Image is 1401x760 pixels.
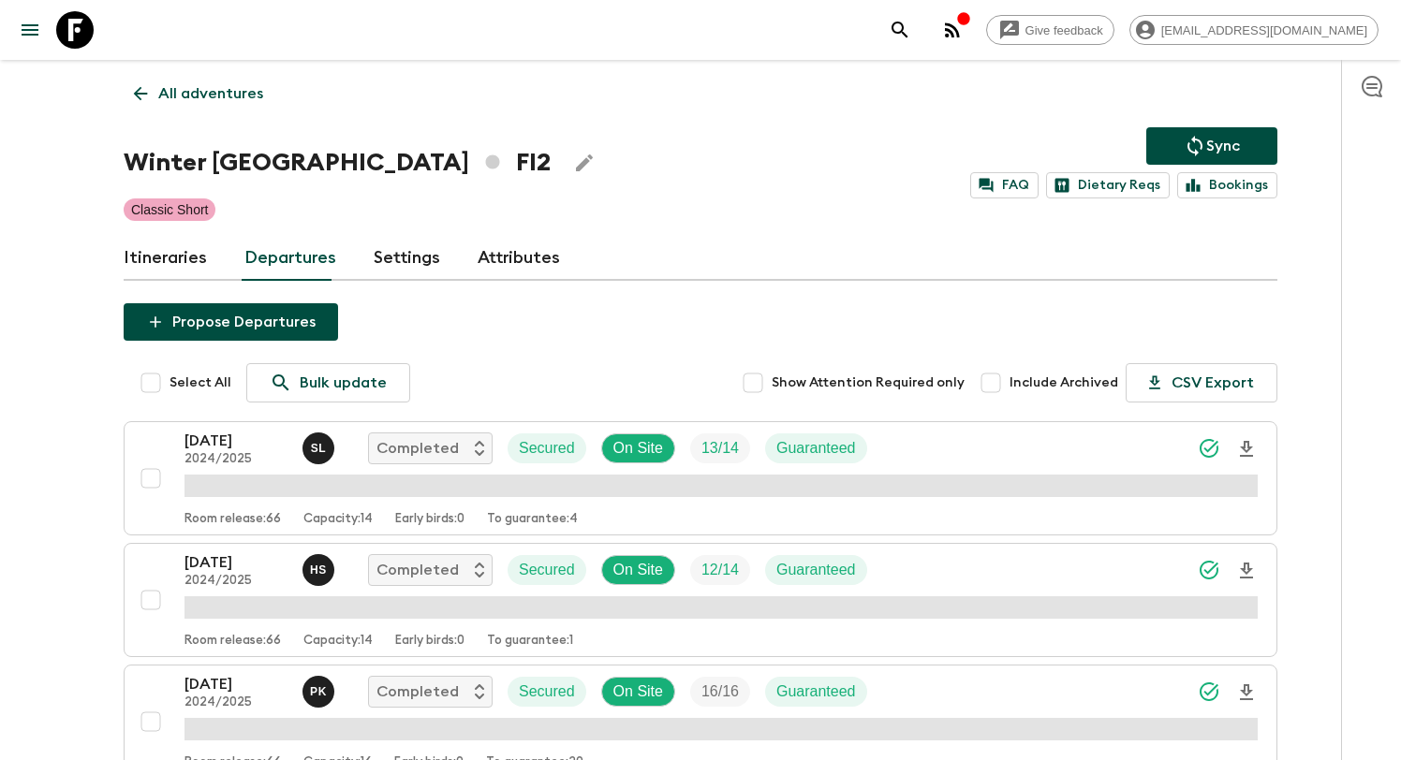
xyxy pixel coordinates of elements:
p: Guaranteed [776,437,856,460]
p: On Site [613,680,663,703]
p: Secured [519,680,575,703]
a: Dietary Reqs [1046,172,1170,198]
p: On Site [613,559,663,581]
a: Give feedback [986,15,1114,45]
div: Secured [508,555,586,585]
p: Capacity: 14 [303,634,373,649]
button: [DATE]2024/2025Henri SarreCompletedSecuredOn SiteTrip FillGuaranteedRoom release:66Capacity:14Ear... [124,543,1277,657]
div: Trip Fill [690,555,750,585]
span: Sonja Lassila [302,438,338,453]
div: On Site [601,555,675,585]
a: Attributes [478,236,560,281]
p: To guarantee: 1 [487,634,573,649]
p: 2024/2025 [184,452,288,467]
p: Classic Short [131,200,208,219]
button: menu [11,11,49,49]
p: Guaranteed [776,680,856,703]
p: Bulk update [300,372,387,394]
p: [DATE] [184,551,288,574]
p: All adventures [158,82,263,105]
p: Sync [1206,135,1240,157]
p: 13 / 14 [701,437,739,460]
div: On Site [601,677,675,707]
p: Secured [519,437,575,460]
svg: Download Onboarding [1235,560,1258,582]
button: Sync adventure departures to the booking engine [1146,127,1277,165]
a: All adventures [124,75,273,112]
p: On Site [613,437,663,460]
div: Trip Fill [690,677,750,707]
div: On Site [601,433,675,463]
p: Room release: 66 [184,512,281,527]
p: Completed [376,437,459,460]
button: CSV Export [1126,363,1277,402]
a: Bulk update [246,363,410,402]
div: Secured [508,433,586,463]
div: Trip Fill [690,433,750,463]
p: To guarantee: 4 [487,512,578,527]
a: Settings [374,236,440,281]
svg: Synced Successfully [1198,559,1220,581]
p: [DATE] [184,430,288,452]
p: 16 / 16 [701,680,739,703]
p: 12 / 14 [701,559,739,581]
svg: Synced Successfully [1198,437,1220,460]
p: Completed [376,559,459,581]
span: Give feedback [1015,23,1113,37]
p: Completed [376,680,459,703]
span: Include Archived [1010,373,1118,392]
span: Petri Kokkonen [302,681,338,696]
p: [DATE] [184,673,288,695]
p: Early birds: 0 [395,512,465,527]
span: [EMAIL_ADDRESS][DOMAIN_NAME] [1151,23,1378,37]
a: FAQ [970,172,1039,198]
button: Propose Departures [124,303,338,341]
svg: Synced Successfully [1198,680,1220,703]
p: Early birds: 0 [395,634,465,649]
svg: Download Onboarding [1235,438,1258,460]
button: search adventures [881,11,919,49]
p: Capacity: 14 [303,512,373,527]
p: Room release: 66 [184,634,281,649]
span: Henri Sarre [302,560,338,575]
a: Itineraries [124,236,207,281]
a: Bookings [1177,172,1277,198]
svg: Download Onboarding [1235,681,1258,704]
p: Guaranteed [776,559,856,581]
p: Secured [519,559,575,581]
h1: Winter [GEOGRAPHIC_DATA] FI2 [124,144,551,182]
span: Show Attention Required only [772,373,965,392]
span: Select All [170,373,231,392]
div: Secured [508,677,586,707]
button: [DATE]2024/2025Sonja LassilaCompletedSecuredOn SiteTrip FillGuaranteedRoom release:66Capacity:14E... [124,421,1277,535]
div: [EMAIL_ADDRESS][DOMAIN_NAME] [1129,15,1379,45]
a: Departures [244,236,336,281]
p: 2024/2025 [184,695,288,710]
p: 2024/2025 [184,574,288,589]
button: Edit Adventure Title [566,144,603,182]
